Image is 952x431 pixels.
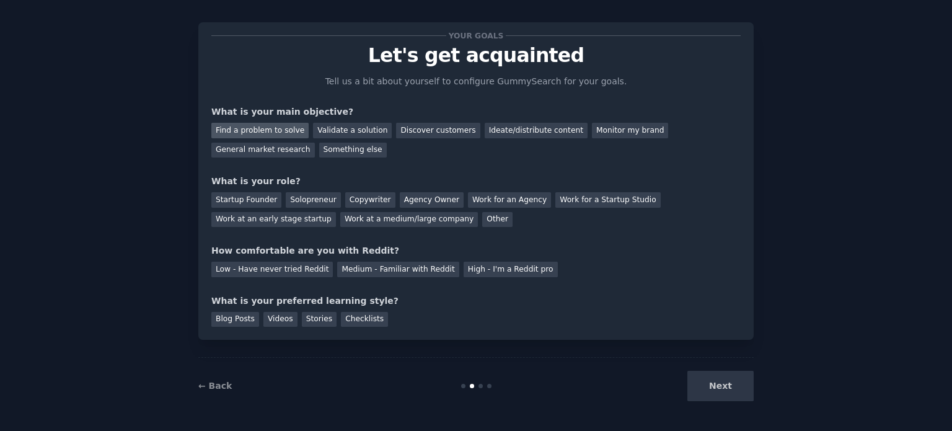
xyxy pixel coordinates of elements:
div: What is your main objective? [211,105,741,118]
div: How comfortable are you with Reddit? [211,244,741,257]
div: Solopreneur [286,192,340,208]
div: Validate a solution [313,123,392,138]
div: Monitor my brand [592,123,668,138]
p: Tell us a bit about yourself to configure GummySearch for your goals. [320,75,632,88]
div: Agency Owner [400,192,464,208]
div: Copywriter [345,192,395,208]
div: Low - Have never tried Reddit [211,262,333,277]
div: Work for an Agency [468,192,551,208]
div: Work at an early stage startup [211,212,336,228]
div: Something else [319,143,387,158]
div: Find a problem to solve [211,123,309,138]
div: What is your preferred learning style? [211,295,741,308]
div: High - I'm a Reddit pro [464,262,558,277]
span: Your goals [446,29,506,42]
div: What is your role? [211,175,741,188]
div: Blog Posts [211,312,259,327]
div: Stories [302,312,337,327]
div: Other [482,212,513,228]
div: Videos [263,312,297,327]
p: Let's get acquainted [211,45,741,66]
div: Work for a Startup Studio [555,192,660,208]
div: Work at a medium/large company [340,212,478,228]
div: Startup Founder [211,192,281,208]
div: Discover customers [396,123,480,138]
div: Ideate/distribute content [485,123,588,138]
div: General market research [211,143,315,158]
a: ← Back [198,381,232,391]
div: Checklists [341,312,388,327]
div: Medium - Familiar with Reddit [337,262,459,277]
